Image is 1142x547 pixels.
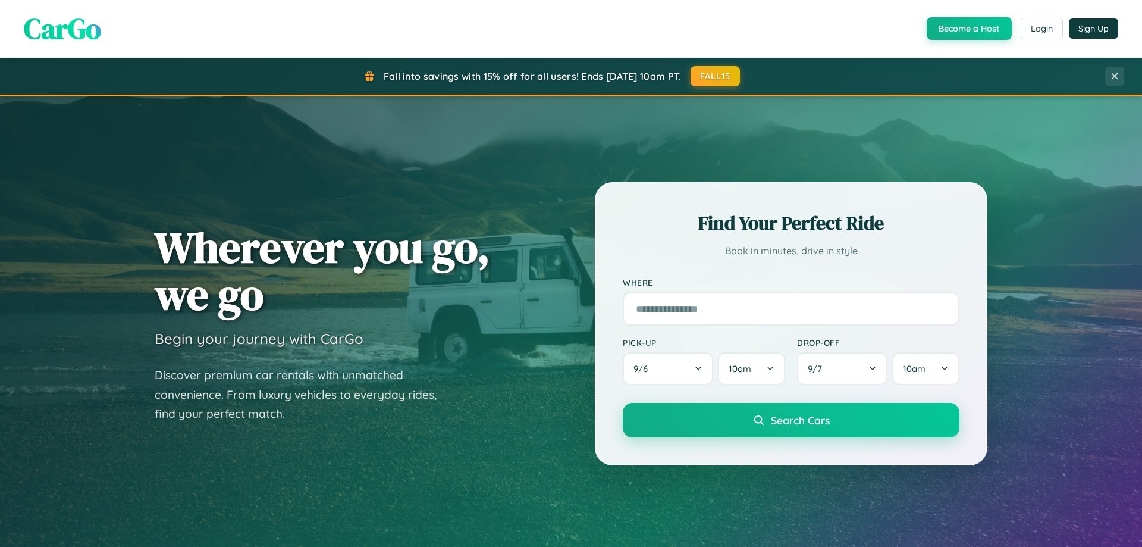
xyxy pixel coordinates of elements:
[808,363,828,374] span: 9 / 7
[623,210,959,236] h2: Find Your Perfect Ride
[729,363,751,374] span: 10am
[155,365,452,424] p: Discover premium car rentals with unmatched convenience. From luxury vehicles to everyday rides, ...
[797,352,887,385] button: 9/7
[623,337,785,348] label: Pick-up
[1069,18,1118,39] button: Sign Up
[384,70,682,82] span: Fall into savings with 15% off for all users! Ends [DATE] 10am PT.
[633,363,654,374] span: 9 / 6
[797,337,959,348] label: Drop-off
[892,352,959,385] button: 10am
[623,277,959,287] label: Where
[691,66,741,86] button: FALL15
[623,403,959,437] button: Search Cars
[718,352,785,385] button: 10am
[623,242,959,260] p: Book in minutes, drive in style
[903,363,925,374] span: 10am
[1021,18,1063,39] button: Login
[623,352,713,385] button: 9/6
[155,224,490,318] h1: Wherever you go, we go
[771,414,830,427] span: Search Cars
[927,17,1012,40] button: Become a Host
[155,330,363,348] h3: Begin your journey with CarGo
[24,9,101,48] span: CarGo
